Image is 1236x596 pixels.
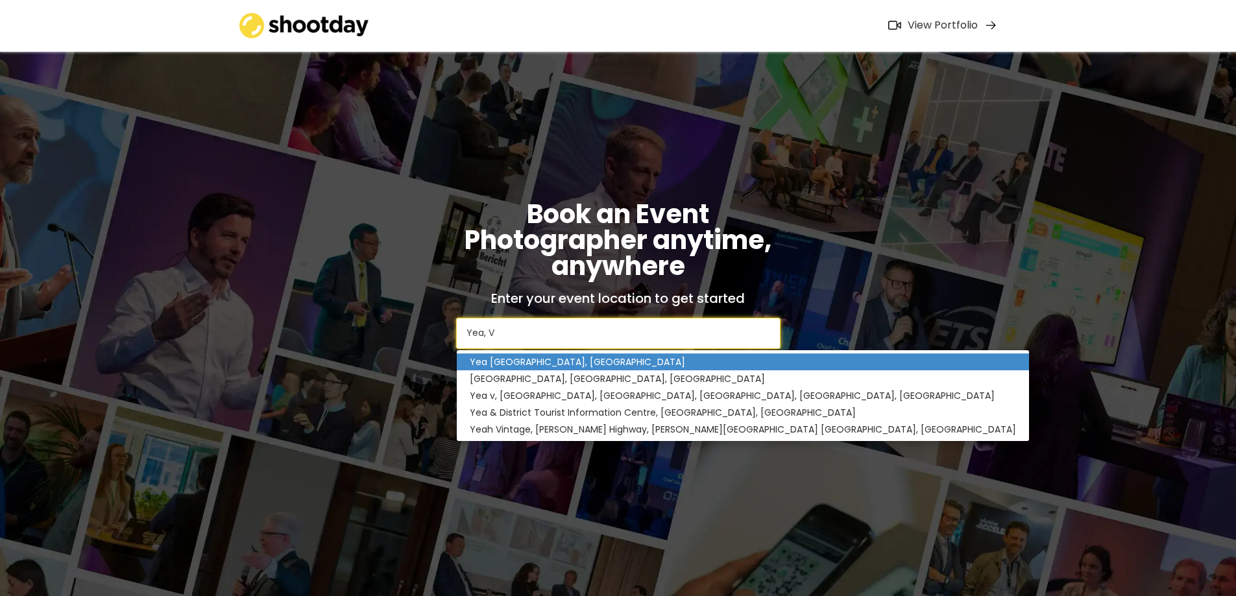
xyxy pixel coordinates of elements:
[456,318,781,349] input: Enter city or location
[491,292,745,305] h2: Enter your event location to get started
[457,353,1029,370] p: Yea [GEOGRAPHIC_DATA], [GEOGRAPHIC_DATA]
[908,19,978,32] div: View Portfolio
[457,370,1029,387] p: [GEOGRAPHIC_DATA], [GEOGRAPHIC_DATA], [GEOGRAPHIC_DATA]
[457,421,1029,438] p: Yeah Vintage, [PERSON_NAME] Highway, [PERSON_NAME][GEOGRAPHIC_DATA] [GEOGRAPHIC_DATA], [GEOGRAPHI...
[457,387,1029,404] p: Yea v, [GEOGRAPHIC_DATA], [GEOGRAPHIC_DATA], [GEOGRAPHIC_DATA], [GEOGRAPHIC_DATA], [GEOGRAPHIC_DATA]
[457,404,1029,421] p: Yea & District Tourist Information Centre, [GEOGRAPHIC_DATA], [GEOGRAPHIC_DATA]
[239,13,369,38] img: shootday_logo.png
[456,201,781,279] h1: Book an Event Photographer anytime, anywhere
[888,21,901,30] img: Icon%20feather-video%402x.png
